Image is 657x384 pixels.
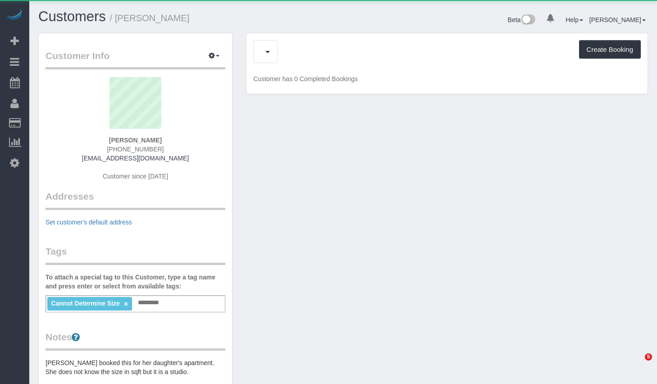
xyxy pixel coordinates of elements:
[46,273,225,291] label: To attach a special tag to this Customer, type a tag name and press enter or select from availabl...
[51,300,119,307] span: Cannot Determine Size
[645,353,652,361] span: 5
[109,137,162,144] strong: [PERSON_NAME]
[124,300,128,308] a: ×
[520,14,535,26] img: New interface
[110,13,190,23] small: / [PERSON_NAME]
[579,40,641,59] button: Create Booking
[626,353,648,375] iframe: Intercom live chat
[38,9,106,24] a: Customers
[46,330,225,351] legend: Notes
[46,49,225,69] legend: Customer Info
[82,155,189,162] a: [EMAIL_ADDRESS][DOMAIN_NAME]
[107,146,164,153] span: [PHONE_NUMBER]
[46,219,132,226] a: Set customer's default address
[103,173,168,180] span: Customer since [DATE]
[508,16,536,23] a: Beta
[5,9,23,22] img: Automaid Logo
[253,74,641,83] p: Customer has 0 Completed Bookings
[46,358,225,376] pre: [PERSON_NAME] booked this for her daughter's apartment. She does not know the size in sqft but it...
[46,245,225,265] legend: Tags
[589,16,646,23] a: [PERSON_NAME]
[566,16,583,23] a: Help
